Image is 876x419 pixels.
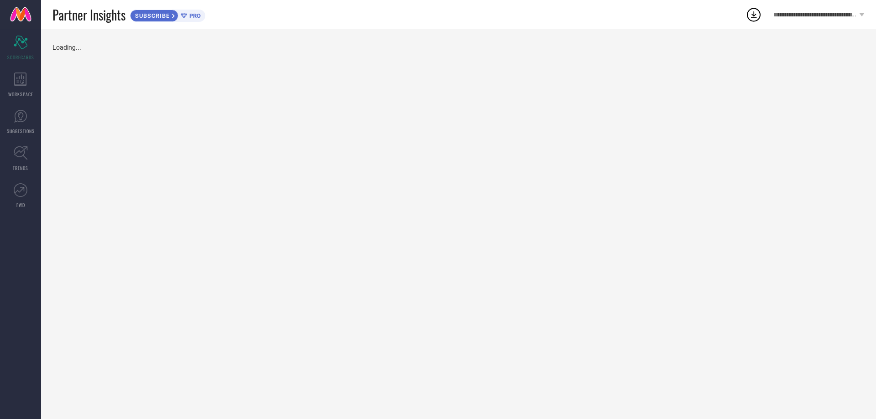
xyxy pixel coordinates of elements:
[746,6,762,23] div: Open download list
[8,91,33,98] span: WORKSPACE
[7,54,34,61] span: SCORECARDS
[130,7,205,22] a: SUBSCRIBEPRO
[52,5,125,24] span: Partner Insights
[52,44,81,51] span: Loading...
[7,128,35,134] span: SUGGESTIONS
[130,12,172,19] span: SUBSCRIBE
[187,12,201,19] span: PRO
[13,165,28,171] span: TRENDS
[16,202,25,208] span: FWD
